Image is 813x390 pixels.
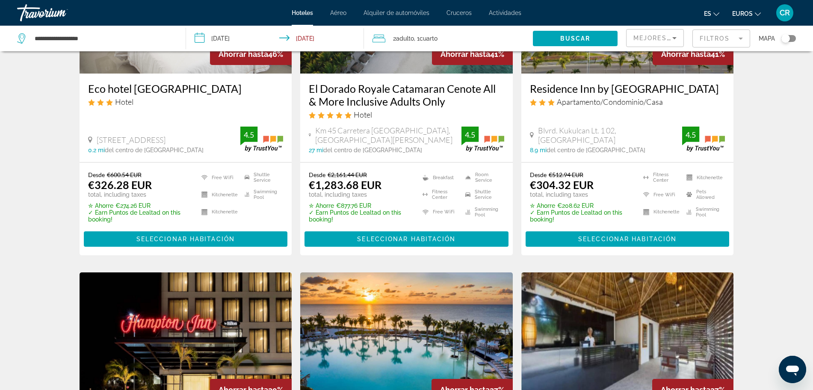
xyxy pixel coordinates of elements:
p: total, including taxes [309,191,411,198]
button: Filter [692,29,750,48]
span: Hotel [354,110,372,119]
div: 41% [432,43,513,65]
del: €2,161.44 EUR [328,171,367,178]
span: [STREET_ADDRESS] [97,135,166,145]
span: ✮ Ahorre [530,202,555,209]
span: Adulto [396,35,414,42]
span: Mejores descuentos [633,35,719,41]
li: Fitness Center [639,171,682,184]
li: Shuttle Service [461,188,504,201]
a: Alquiler de automóviles [364,9,429,16]
span: Seleccionar habitación [136,236,235,242]
button: Check-in date: Sep 28, 2025 Check-out date: Oct 4, 2025 [186,26,364,51]
mat-select: Sort by [633,33,677,43]
span: Seleccionar habitación [578,236,677,242]
span: 0.2 mi [88,147,105,154]
div: 4.5 [682,130,699,140]
a: Seleccionar habitación [305,233,508,242]
button: Cambiar idioma [704,7,719,20]
div: 5 star Hotel [309,110,504,119]
button: Seleccionar habitación [84,231,288,247]
li: Pets Allowed [682,188,725,201]
button: Menú de usuario [774,4,796,22]
span: del centro de [GEOGRAPHIC_DATA] [323,147,422,154]
ins: €304.32 EUR [530,178,594,191]
div: 3 star Hotel [88,97,284,106]
button: Seleccionar habitación [526,231,730,247]
li: Free WiFi [418,206,461,219]
div: 41% [653,43,733,65]
button: Toggle map [775,35,796,42]
span: Mapa [759,32,775,44]
div: 46% [210,43,292,65]
a: Hoteles [292,9,313,16]
li: Swimming Pool [240,188,284,201]
p: €877.76 EUR [309,202,411,209]
li: Kitchenette [197,206,240,219]
div: 3 star Apartment [530,97,725,106]
span: Ahorrar hasta [661,50,711,59]
span: 27 mi [309,147,323,154]
del: €512.94 EUR [549,171,583,178]
a: Residence Inn by [GEOGRAPHIC_DATA] [530,82,725,95]
ins: €326.28 EUR [88,178,152,191]
img: trustyou-badge.svg [461,127,504,152]
a: Aéreo [330,9,346,16]
span: Km 45 Carretera [GEOGRAPHIC_DATA], [GEOGRAPHIC_DATA][PERSON_NAME] [315,126,461,145]
button: Buscar [533,31,618,46]
span: Desde [88,171,105,178]
span: Ahorrar hasta [440,50,490,59]
a: Seleccionar habitación [526,233,730,242]
span: Blvrd. Kukulcan Lt. 1 02, [GEOGRAPHIC_DATA] [538,126,682,145]
img: trustyou-badge.svg [240,127,283,152]
li: Shuttle Service [240,171,284,184]
span: Seleccionar habitación [357,236,455,242]
span: del centro de [GEOGRAPHIC_DATA] [105,147,204,154]
font: CR [780,8,790,17]
span: 8.9 mi [530,147,547,154]
span: Desde [309,171,325,178]
li: Fitness Center [418,188,461,201]
span: Cuarto [420,35,438,42]
li: Kitchenette [197,188,240,201]
span: del centro de [GEOGRAPHIC_DATA] [547,147,645,154]
a: Seleccionar habitación [84,233,288,242]
li: Free WiFi [639,188,682,201]
p: €274.26 EUR [88,202,191,209]
img: trustyou-badge.svg [682,127,725,152]
span: , 1 [414,32,438,44]
span: 2 [393,32,414,44]
button: Seleccionar habitación [305,231,508,247]
ins: €1,283.68 EUR [309,178,381,191]
li: Breakfast [418,171,461,184]
li: Kitchenette [639,206,682,219]
p: €208.62 EUR [530,202,633,209]
div: 4.5 [461,130,479,140]
a: Actividades [489,9,521,16]
p: total, including taxes [530,191,633,198]
font: es [704,10,711,17]
span: Hotel [115,97,133,106]
button: Travelers: 2 adults, 0 children [364,26,533,51]
li: Swimming Pool [461,206,504,219]
span: ✮ Ahorre [88,202,113,209]
p: ✓ Earn Puntos de Lealtad on this booking! [309,209,411,223]
span: Buscar [560,35,591,42]
iframe: Botón para iniciar la ventana de mensajería [779,356,806,383]
p: ✓ Earn Puntos de Lealtad on this booking! [88,209,191,223]
a: Eco hotel [GEOGRAPHIC_DATA] [88,82,284,95]
button: Cambiar moneda [732,7,761,20]
p: total, including taxes [88,191,191,198]
p: ✓ Earn Puntos de Lealtad on this booking! [530,209,633,223]
a: El Dorado Royale Catamaran Cenote All & More Inclusive Adults Only [309,82,504,108]
span: ✮ Ahorre [309,202,334,209]
li: Free WiFi [197,171,240,184]
a: Cruceros [446,9,472,16]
